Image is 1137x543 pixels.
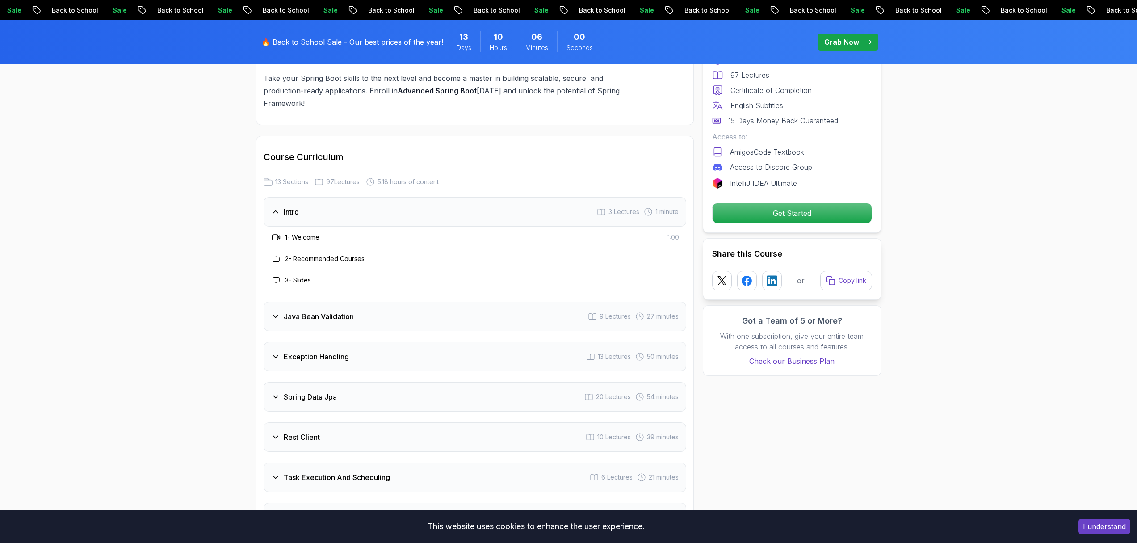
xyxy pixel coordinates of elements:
[285,276,311,285] h3: 3 - Slides
[597,433,631,442] span: 10 Lectures
[284,351,349,362] h3: Exception Handling
[712,356,872,366] a: Check our Business Plan
[284,206,299,217] h3: Intro
[942,6,971,15] p: Sale
[601,473,633,482] span: 6 Lectures
[264,463,686,492] button: Task Execution And Scheduling6 Lectures 21 minutes
[837,6,865,15] p: Sale
[647,392,679,401] span: 54 minutes
[520,6,549,15] p: Sale
[7,517,1065,536] div: This website uses cookies to enhance the user experience.
[459,31,468,43] span: 13 Days
[284,391,337,402] h3: Spring Data Jpa
[731,6,760,15] p: Sale
[264,422,686,452] button: Rest Client10 Lectures 39 minutes
[730,70,769,80] p: 97 Lectures
[987,6,1048,15] p: Back to School
[398,86,477,95] strong: Advanced Spring Boot
[713,203,872,223] p: Get Started
[574,31,585,43] span: 0 Seconds
[730,162,812,173] p: Access to Discord Group
[712,203,872,223] button: Get Started
[284,311,354,322] h3: Java Bean Validation
[354,6,415,15] p: Back to School
[712,331,872,352] p: With one subscription, give your entire team access to all courses and features.
[284,432,320,442] h3: Rest Client
[647,352,679,361] span: 50 minutes
[460,6,520,15] p: Back to School
[525,43,548,52] span: Minutes
[1078,519,1130,534] button: Accept cookies
[38,6,99,15] p: Back to School
[275,177,308,186] span: 13 Sections
[600,312,631,321] span: 9 Lectures
[881,6,942,15] p: Back to School
[776,6,837,15] p: Back to School
[626,6,655,15] p: Sale
[667,233,679,242] span: 1:00
[531,31,542,43] span: 6 Minutes
[264,503,686,532] button: Application Configuration8 Lectures 36 minutes
[204,6,233,15] p: Sale
[712,248,872,260] h2: Share this Course
[457,43,471,52] span: Days
[730,178,797,189] p: IntelliJ IDEA Ultimate
[712,178,723,189] img: jetbrains logo
[99,6,127,15] p: Sale
[490,43,507,52] span: Hours
[712,315,872,327] h3: Got a Team of 5 or More?
[824,37,859,47] p: Grab Now
[264,72,644,109] p: Take your Spring Boot skills to the next level and become a master in building scalable, secure, ...
[285,233,319,242] h3: 1 - Welcome
[596,392,631,401] span: 20 Lectures
[730,147,804,157] p: AmigosCode Textbook
[494,31,503,43] span: 10 Hours
[647,433,679,442] span: 39 minutes
[671,6,731,15] p: Back to School
[730,100,783,111] p: English Subtitles
[264,197,686,227] button: Intro3 Lectures 1 minute
[797,275,805,286] p: or
[566,43,593,52] span: Seconds
[415,6,444,15] p: Sale
[730,85,812,96] p: Certificate of Completion
[598,352,631,361] span: 13 Lectures
[839,276,866,285] p: Copy link
[820,271,872,290] button: Copy link
[647,312,679,321] span: 27 minutes
[249,6,310,15] p: Back to School
[264,342,686,371] button: Exception Handling13 Lectures 50 minutes
[143,6,204,15] p: Back to School
[284,472,390,483] h3: Task Execution And Scheduling
[264,151,686,163] h2: Course Curriculum
[728,115,838,126] p: 15 Days Money Back Guaranteed
[649,473,679,482] span: 21 minutes
[310,6,338,15] p: Sale
[264,382,686,412] button: Spring Data Jpa20 Lectures 54 minutes
[655,207,679,216] span: 1 minute
[565,6,626,15] p: Back to School
[264,302,686,331] button: Java Bean Validation9 Lectures 27 minutes
[608,207,639,216] span: 3 Lectures
[712,131,872,142] p: Access to:
[326,177,360,186] span: 97 Lectures
[285,254,365,263] h3: 2 - Recommended Courses
[378,177,439,186] span: 5.18 hours of content
[261,37,443,47] p: 🔥 Back to School Sale - Our best prices of the year!
[1048,6,1076,15] p: Sale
